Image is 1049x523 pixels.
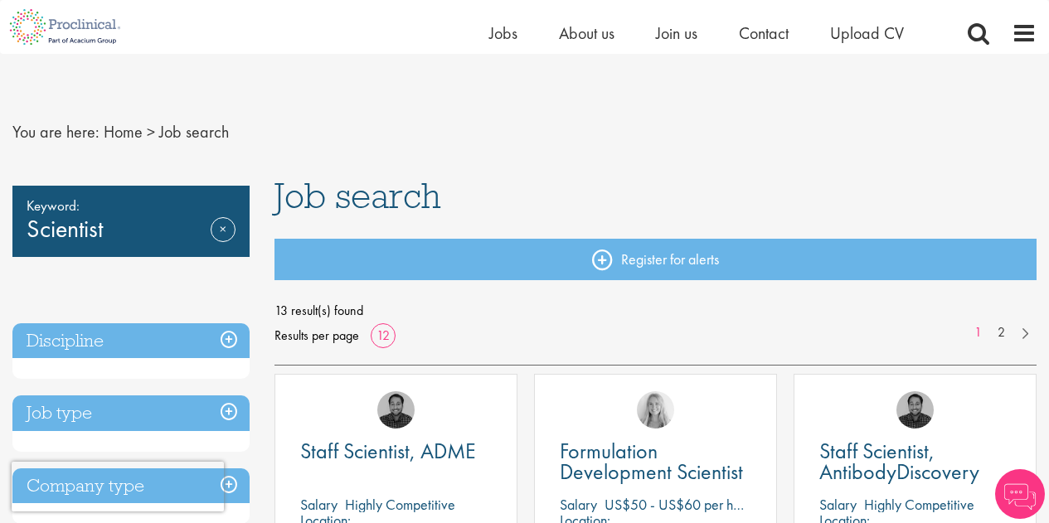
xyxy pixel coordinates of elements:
[560,437,743,486] span: Formulation Development Scientist
[274,323,359,348] span: Results per page
[274,239,1037,280] a: Register for alerts
[560,441,751,482] a: Formulation Development Scientist
[300,441,492,462] a: Staff Scientist, ADME
[371,327,396,344] a: 12
[989,323,1013,342] a: 2
[12,186,250,257] div: Scientist
[819,441,1011,482] a: Staff Scientist, AntibodyDiscovery
[274,173,441,218] span: Job search
[12,323,250,359] h3: Discipline
[147,121,155,143] span: >
[739,22,789,44] a: Contact
[966,323,990,342] a: 1
[27,194,236,217] span: Keyword:
[345,495,455,514] p: Highly Competitive
[12,395,250,431] h3: Job type
[864,495,974,514] p: Highly Competitive
[559,22,614,44] a: About us
[637,391,674,429] img: Shannon Briggs
[605,495,751,514] p: US$50 - US$60 per hour
[377,391,415,429] img: Mike Raletz
[896,391,934,429] img: Mike Raletz
[104,121,143,143] a: breadcrumb link
[995,469,1045,519] img: Chatbot
[819,495,857,514] span: Salary
[830,22,904,44] a: Upload CV
[300,495,338,514] span: Salary
[560,495,597,514] span: Salary
[12,121,100,143] span: You are here:
[819,437,979,486] span: Staff Scientist, AntibodyDiscovery
[159,121,229,143] span: Job search
[12,462,224,511] iframe: reCAPTCHA
[274,298,1037,323] span: 13 result(s) found
[211,217,236,265] a: Remove
[300,437,476,465] span: Staff Scientist, ADME
[489,22,517,44] a: Jobs
[656,22,697,44] a: Join us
